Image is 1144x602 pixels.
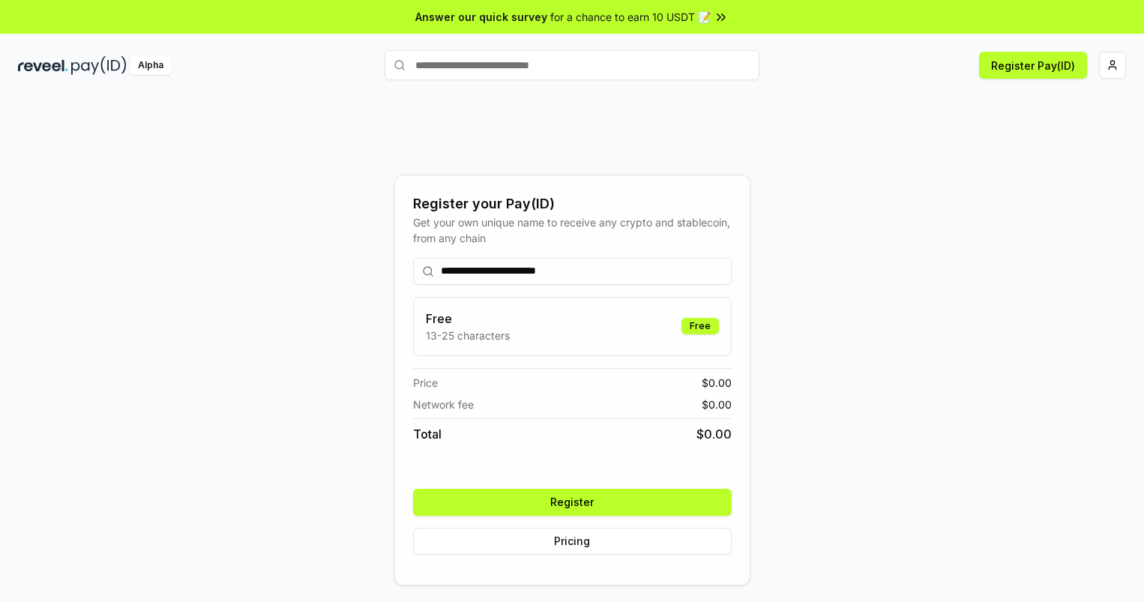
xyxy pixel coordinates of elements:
[413,425,442,443] span: Total
[426,310,510,328] h3: Free
[415,9,547,25] span: Answer our quick survey
[130,56,172,75] div: Alpha
[702,397,732,412] span: $ 0.00
[18,56,68,75] img: reveel_dark
[702,375,732,391] span: $ 0.00
[71,56,127,75] img: pay_id
[413,489,732,516] button: Register
[413,397,474,412] span: Network fee
[413,193,732,214] div: Register your Pay(ID)
[426,328,510,343] p: 13-25 characters
[696,425,732,443] span: $ 0.00
[979,52,1087,79] button: Register Pay(ID)
[550,9,711,25] span: for a chance to earn 10 USDT 📝
[681,318,719,334] div: Free
[413,528,732,555] button: Pricing
[413,375,438,391] span: Price
[413,214,732,246] div: Get your own unique name to receive any crypto and stablecoin, from any chain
